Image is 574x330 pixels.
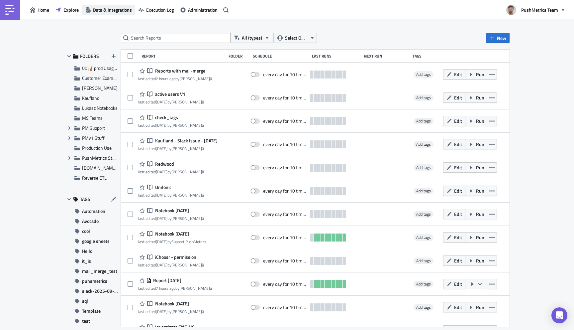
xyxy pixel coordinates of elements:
span: Add tags [416,281,431,287]
span: iChoosr - permission [153,254,196,260]
span: Template [82,306,101,316]
span: cool [82,226,90,236]
button: Data & Integrations [82,5,135,15]
div: last edited by [PERSON_NAME]ä [138,309,204,314]
input: Search Reports [121,33,231,43]
span: Add tags [414,94,433,101]
span: slack-2025-09-05 [82,286,119,296]
button: Run [465,116,487,126]
span: Edit [454,234,462,241]
span: active users V1 [153,91,185,97]
div: every day for 10 times [263,165,307,171]
div: last edited by [PERSON_NAME]ä [138,262,204,267]
span: PMv1 Stuff [82,134,105,141]
time: 2025-09-17T19:39:18Z [156,76,175,82]
span: Automation [82,206,105,216]
time: 2025-09-17T14:47:30Z [156,285,175,291]
span: Redwood [153,161,174,167]
span: Edit [454,71,462,78]
span: Run [476,304,484,311]
time: 2025-09-05T14:41:10Z [156,122,167,128]
span: Unifonic [153,184,171,190]
span: Add tags [414,118,433,124]
span: Add tags [416,141,431,147]
div: last edited by Support PushMetrics [138,239,206,244]
div: Tags [413,54,440,59]
span: Run [476,141,484,148]
button: cool [64,226,119,236]
span: Run [476,234,484,241]
button: Run [465,186,487,196]
div: every day for 10 times [263,211,307,217]
button: test [64,316,119,326]
span: MS Teams [82,114,103,121]
button: sql [64,296,119,306]
button: it_is [64,256,119,266]
div: every day for 10 times [263,141,307,147]
button: mail_merge_test [64,266,119,276]
time: 2025-08-27T11:05:27Z [156,308,167,315]
div: Report [142,54,225,59]
span: Add tags [414,304,433,311]
span: Edit [454,141,462,148]
button: Avocado [64,216,119,226]
span: Add tags [414,188,433,194]
button: New [486,33,510,43]
div: last edited by [PERSON_NAME]ä [138,146,218,151]
button: Home [27,5,52,15]
button: Automation [64,206,119,216]
button: Edit [443,116,465,126]
img: Avatar [506,4,517,16]
span: Customer Examples [82,75,121,82]
div: every day for 10 times [263,188,307,194]
span: Add tags [416,118,431,124]
span: Edit [454,211,462,218]
span: Avocado [82,216,99,226]
button: Edit [443,139,465,149]
button: Run [465,139,487,149]
div: last edited by [PERSON_NAME]ä [138,76,212,81]
a: Explore [52,5,82,15]
div: every day for 10 times [263,235,307,241]
button: Edit [443,232,465,243]
span: New [497,35,506,42]
span: Add tags [416,234,431,241]
span: Query.me: Learn SQL [82,164,140,171]
span: Data & Integrations [93,6,132,13]
span: Add tags [416,71,431,78]
span: All (types) [242,34,262,42]
button: Run [465,69,487,80]
button: Hello [64,246,119,256]
div: every day for 10 times [263,281,307,287]
span: mail_merge_test [82,266,117,276]
span: Reverse ETL [82,174,107,181]
span: Execution Log [146,6,174,13]
div: last edited by [PERSON_NAME]ä [138,169,204,174]
span: Report 2025-08-27 [151,277,181,283]
div: last edited by [PERSON_NAME]ä [138,216,204,221]
button: Execution Log [135,5,177,15]
span: Run [476,94,484,101]
span: Add tags [416,304,431,310]
div: Folder [229,54,249,59]
span: FOLDERS [80,53,99,59]
span: Notebook 2025-08-28 [153,208,189,214]
time: 2025-09-02T10:29:12Z [156,192,167,198]
span: check_tags [153,114,178,120]
button: Edit [443,279,465,289]
span: Add tags [416,164,431,171]
button: Run [465,255,487,266]
button: Edit [443,255,465,266]
button: Run [465,232,487,243]
button: Select Owner [274,33,317,43]
span: Production Use [82,144,112,151]
span: Select Owner [285,34,307,42]
span: Explore [63,6,79,13]
time: 2025-08-28T13:16:27Z [156,215,167,222]
span: Add tags [414,257,433,264]
time: 2025-09-05T13:12:20Z [156,145,167,152]
span: Kaufland [82,94,99,101]
div: Last Runs [312,54,361,59]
